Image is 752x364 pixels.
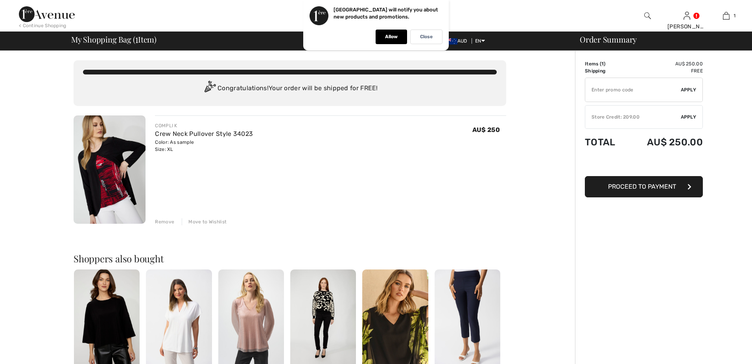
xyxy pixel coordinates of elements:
img: 1ère Avenue [19,6,75,22]
h2: Shoppers also bought [74,254,506,263]
a: Crew Neck Pullover Style 34023 [155,130,253,137]
span: My Shopping Bag ( Item) [71,35,157,43]
td: AU$ 250.00 [627,129,703,156]
div: Congratulations! Your order will be shipped for FREE! [83,81,497,97]
img: Congratulation2.svg [202,81,217,97]
div: Move to Wishlist [182,218,227,225]
div: Color: As sample Size: XL [155,139,253,153]
img: search the website [644,11,651,20]
p: Allow [385,34,398,40]
td: Total [585,129,627,156]
span: AU$ 250 [472,126,500,134]
span: AUD [445,38,470,44]
span: 1 [601,61,604,67]
span: Apply [681,113,697,121]
td: Free [627,67,703,74]
button: Proceed to Payment [585,176,703,197]
td: AU$ 250.00 [627,60,703,67]
span: Proceed to Payment [608,183,676,190]
img: Australian Dollar [445,38,457,45]
div: Order Summary [570,35,747,43]
span: Apply [681,86,697,93]
p: Close [420,34,433,40]
div: < Continue Shopping [19,22,66,29]
div: COMPLI K [155,122,253,129]
input: Promo code [585,78,681,102]
div: Store Credit: 209.00 [585,113,681,121]
div: [PERSON_NAME] [667,22,706,31]
img: My Bag [723,11,730,20]
iframe: PayPal [585,156,703,173]
p: [GEOGRAPHIC_DATA] will notify you about new products and promotions. [334,7,438,20]
td: Items ( ) [585,60,627,67]
div: Remove [155,218,174,225]
span: 1 [135,33,138,44]
img: My Info [684,11,690,20]
span: 1 [734,12,735,19]
td: Shipping [585,67,627,74]
img: Crew Neck Pullover Style 34023 [74,115,146,224]
a: Sign In [684,12,690,19]
a: 1 [707,11,745,20]
span: EN [475,38,485,44]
